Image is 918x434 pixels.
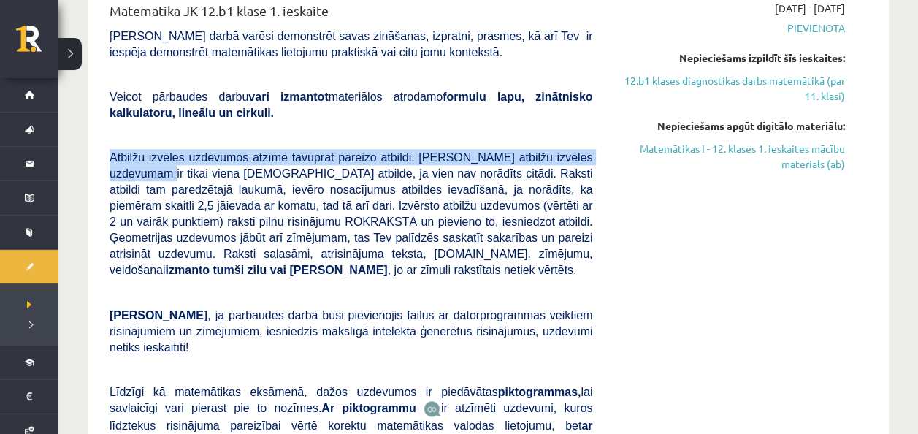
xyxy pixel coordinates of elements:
[110,1,592,28] div: Matemātika JK 12.b1 klase 1. ieskaite
[614,20,845,36] span: Pievienota
[110,30,592,58] span: [PERSON_NAME] darbā varēsi demonstrēt savas zināšanas, izpratni, prasmes, kā arī Tev ir iespēja d...
[614,73,845,104] a: 12.b1 klases diagnostikas darbs matemātikā (par 11. klasi)
[424,400,441,417] img: JfuEzvunn4EvwAAAAASUVORK5CYII=
[321,402,416,414] b: Ar piktogrammu
[110,309,207,321] span: [PERSON_NAME]
[110,91,592,119] b: formulu lapu, zinātnisko kalkulatoru, lineālu un cirkuli.
[110,309,592,354] span: , ja pārbaudes darbā būsi pievienojis failus ar datorprogrammās veiktiem risinājumiem un zīmējumi...
[213,264,387,276] b: tumši zilu vai [PERSON_NAME]
[248,91,328,103] b: vari izmantot
[166,264,210,276] b: izmanto
[110,91,592,119] span: Veicot pārbaudes darbu materiālos atrodamo
[498,386,581,398] b: piktogrammas,
[614,50,845,66] div: Nepieciešams izpildīt šīs ieskaites:
[775,1,845,16] span: [DATE] - [DATE]
[614,141,845,172] a: Matemātikas I - 12. klases 1. ieskaites mācību materiāls (ab)
[110,386,592,414] span: Līdzīgi kā matemātikas eksāmenā, dažos uzdevumos ir piedāvātas lai savlaicīgi vari pierast pie to...
[16,26,58,62] a: Rīgas 1. Tālmācības vidusskola
[614,118,845,134] div: Nepieciešams apgūt digitālo materiālu:
[110,151,592,276] span: Atbilžu izvēles uzdevumos atzīmē tavuprāt pareizo atbildi. [PERSON_NAME] atbilžu izvēles uzdevuma...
